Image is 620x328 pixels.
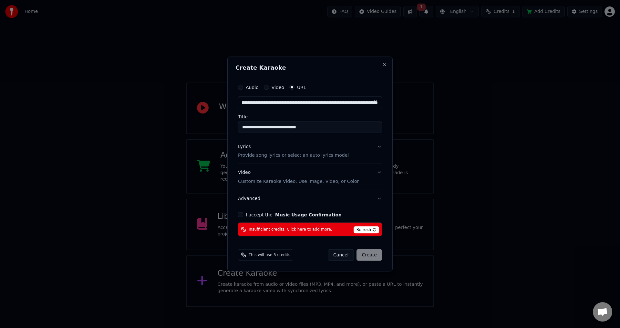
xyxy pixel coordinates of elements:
[246,213,342,217] label: I accept the
[328,249,354,261] button: Cancel
[235,65,385,70] h2: Create Karaoke
[275,213,342,217] button: I accept the
[246,85,259,89] label: Audio
[354,226,379,234] span: Refresh
[238,190,382,207] button: Advanced
[238,164,382,190] button: VideoCustomize Karaoke Video: Use Image, Video, or Color
[238,178,359,185] p: Customize Karaoke Video: Use Image, Video, or Color
[249,227,332,232] span: Insufficient credits. Click here to add more.
[297,85,306,89] label: URL
[238,169,359,185] div: Video
[238,114,382,119] label: Title
[238,152,349,159] p: Provide song lyrics or select an auto lyrics model
[238,138,382,164] button: LyricsProvide song lyrics or select an auto lyrics model
[238,143,251,150] div: Lyrics
[249,253,290,258] span: This will use 5 credits
[272,85,284,89] label: Video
